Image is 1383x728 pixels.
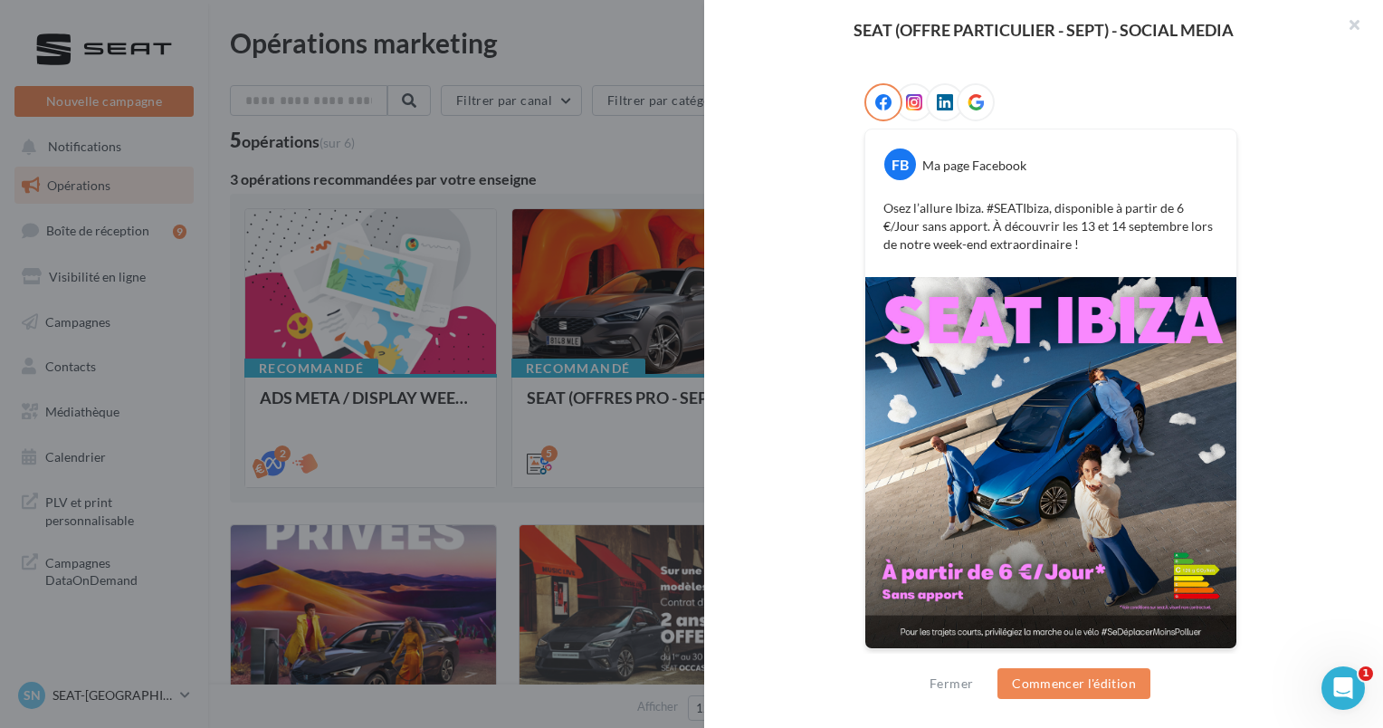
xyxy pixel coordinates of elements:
div: La prévisualisation est non-contractuelle [864,649,1237,673]
div: Ma page Facebook [922,157,1026,175]
div: SEAT (OFFRE PARTICULIER - SEPT) - SOCIAL MEDIA [733,22,1354,38]
span: 1 [1359,666,1373,681]
button: Fermer [922,673,980,694]
p: Osez l’allure Ibiza. #SEATIbiza, disponible à partir de 6 €/Jour sans apport. À découvrir les 13 ... [883,199,1218,254]
div: FB [884,148,916,180]
iframe: Intercom live chat [1321,666,1365,710]
button: Commencer l'édition [997,668,1150,699]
